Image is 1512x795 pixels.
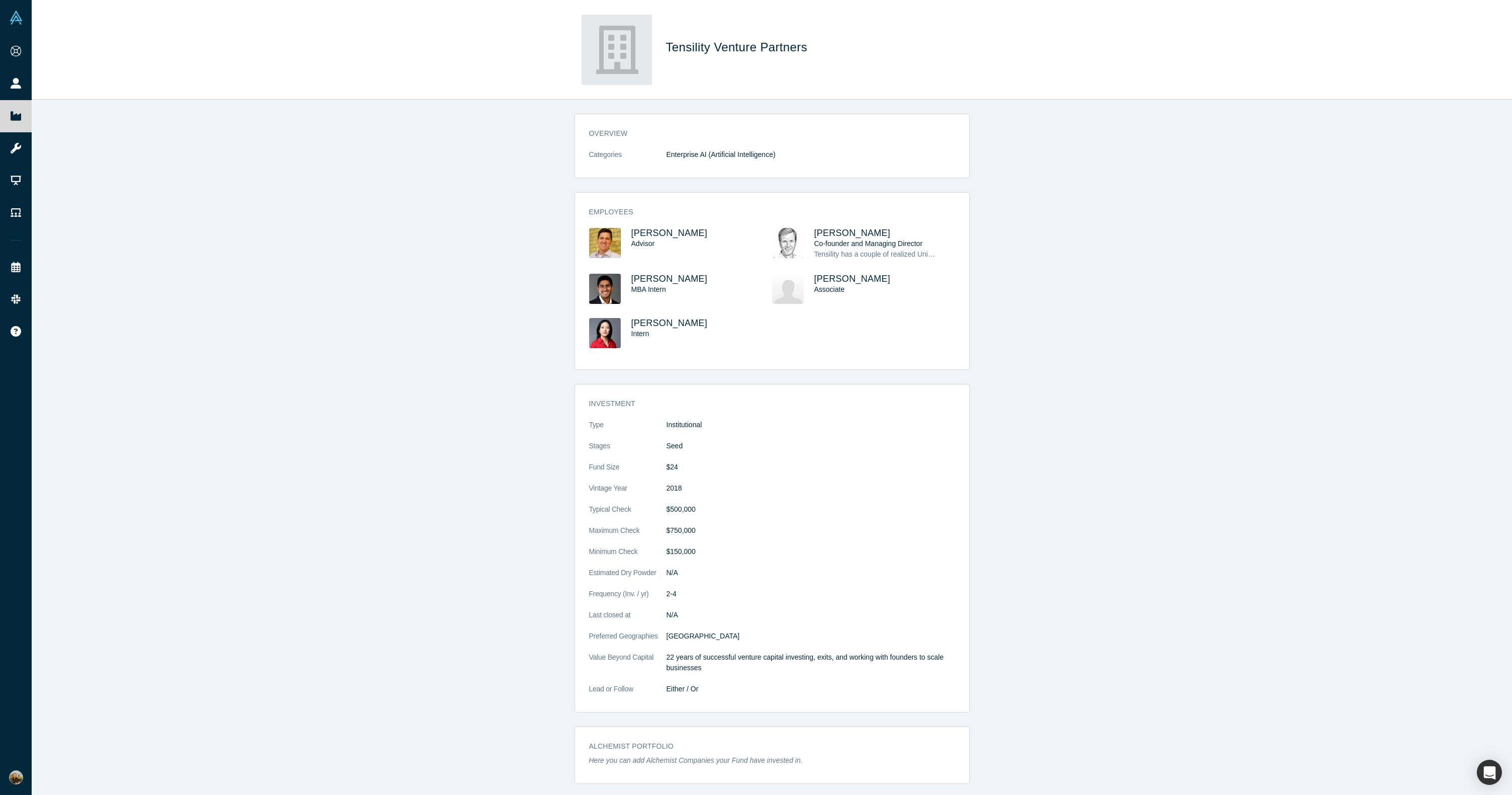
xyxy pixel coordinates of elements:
img: Alchemist Vault Logo [9,11,23,25]
dt: Estimated Dry Powder [589,568,667,589]
span: Intern [631,330,649,338]
dt: Categories [589,149,667,171]
dd: N/A [667,610,955,620]
img: Vicky Wang's Profile Image [772,274,804,304]
span: MBA Intern [631,285,666,293]
p: Here you can add Alchemist Companies your Fund have invested in. [589,755,955,766]
dt: Preferred Geographies [589,631,667,652]
span: Associate [814,285,845,293]
dd: [GEOGRAPHIC_DATA] [667,631,955,642]
a: [PERSON_NAME] [631,274,708,284]
dd: N/A [667,568,955,578]
dd: $750,000 [667,525,955,536]
span: Co-founder and Managing Director [814,240,923,248]
dt: Value Beyond Capital [589,652,667,684]
dt: Minimum Check [589,546,667,568]
a: [PERSON_NAME] [814,228,891,238]
dd: Institutional [667,420,955,430]
p: 22 years of successful venture capital investing, exits, and working with founders to scale busin... [667,652,955,673]
a: [PERSON_NAME] [631,318,708,328]
dd: 2018 [667,483,955,494]
h3: Alchemist Portfolio [589,741,941,752]
dd: 2-4 [667,589,955,599]
dd: Seed [667,441,955,451]
a: [PERSON_NAME] [631,228,708,238]
dt: Stages [589,441,667,462]
dt: Maximum Check [589,525,667,546]
dd: $24 [667,462,955,472]
span: Advisor [631,240,655,248]
h3: overview [589,128,941,139]
span: Enterprise AI (Artificial Intelligence) [667,150,776,158]
dd: Either / Or [667,684,955,694]
dt: Fund Size [589,462,667,483]
h3: Employees [589,207,941,217]
img: Ed Bellis's Profile Image [589,228,621,258]
span: Tensility Venture Partners [666,40,811,54]
img: Aniket Saoji's Profile Image [589,274,621,304]
h3: Investment [589,399,941,409]
img: Serena Kuang's Profile Image [589,318,621,348]
img: Tensility Venture Partners's Logo [582,15,652,85]
dt: Last closed at [589,610,667,631]
dd: $150,000 [667,546,955,557]
dt: Frequency (Inv. / yr) [589,589,667,610]
a: [PERSON_NAME] [814,274,891,284]
dt: Lead or Follow [589,684,667,705]
img: Kyle Smith's Account [9,770,23,784]
dt: Vintage Year [589,483,667,504]
dd: $500,000 [667,504,955,515]
dt: Typical Check [589,504,667,525]
dt: Type [589,420,667,441]
img: Wayne Boulais's Profile Image [772,228,804,258]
